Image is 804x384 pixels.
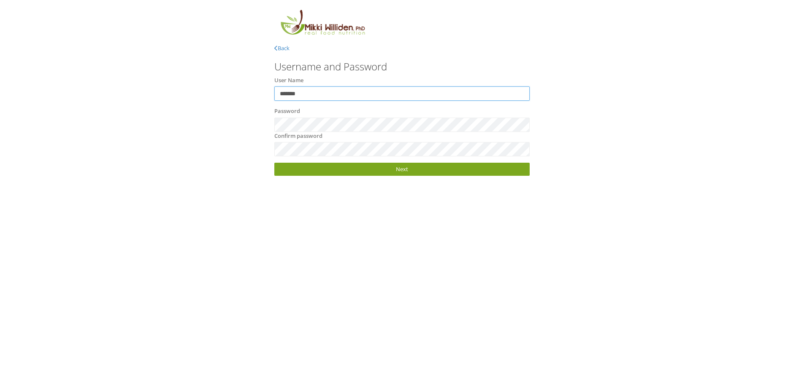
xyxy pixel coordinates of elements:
h3: Username and Password [274,61,530,72]
a: Next [274,163,530,176]
label: User Name [274,76,303,85]
label: Confirm password [274,132,322,140]
label: Password [274,107,300,115]
img: MikkiLogoMain.png [274,8,371,40]
a: Back [274,44,290,52]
